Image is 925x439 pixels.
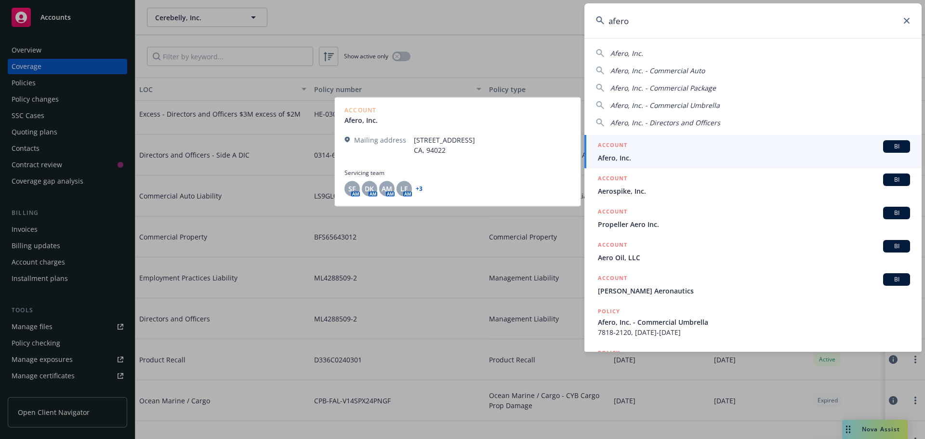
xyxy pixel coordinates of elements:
[598,207,627,218] h5: ACCOUNT
[598,140,627,152] h5: ACCOUNT
[887,275,906,284] span: BI
[584,301,922,343] a: POLICYAfero, Inc. - Commercial Umbrella7818-2120, [DATE]-[DATE]
[598,173,627,185] h5: ACCOUNT
[887,175,906,184] span: BI
[610,66,705,75] span: Afero, Inc. - Commercial Auto
[887,209,906,217] span: BI
[584,235,922,268] a: ACCOUNTBIAero Oil, LLC
[598,317,910,327] span: Afero, Inc. - Commercial Umbrella
[598,348,620,358] h5: POLICY
[598,306,620,316] h5: POLICY
[598,327,910,337] span: 7818-2120, [DATE]-[DATE]
[584,268,922,301] a: ACCOUNTBI[PERSON_NAME] Aeronautics
[598,286,910,296] span: [PERSON_NAME] Aeronautics
[610,49,643,58] span: Afero, Inc.
[598,273,627,285] h5: ACCOUNT
[610,83,716,93] span: Afero, Inc. - Commercial Package
[584,168,922,201] a: ACCOUNTBIAerospike, Inc.
[887,242,906,251] span: BI
[887,142,906,151] span: BI
[610,118,720,127] span: Afero, Inc. - Directors and Officers
[584,201,922,235] a: ACCOUNTBIPropeller Aero Inc.
[598,253,910,263] span: Aero Oil, LLC
[598,186,910,196] span: Aerospike, Inc.
[598,219,910,229] span: Propeller Aero Inc.
[584,135,922,168] a: ACCOUNTBIAfero, Inc.
[584,343,922,384] a: POLICY
[598,240,627,252] h5: ACCOUNT
[584,3,922,38] input: Search...
[610,101,720,110] span: Afero, Inc. - Commercial Umbrella
[598,153,910,163] span: Afero, Inc.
